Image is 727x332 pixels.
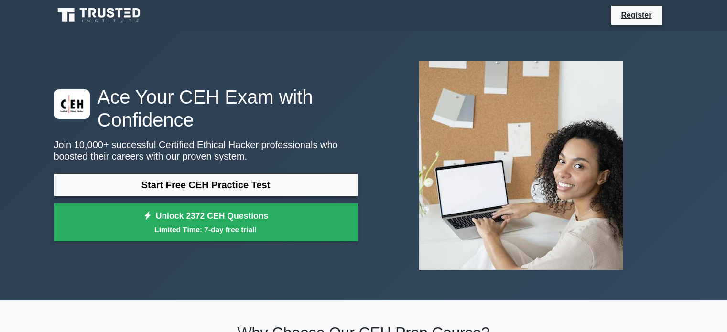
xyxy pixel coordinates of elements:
[615,9,657,21] a: Register
[54,86,358,131] h1: Ace Your CEH Exam with Confidence
[54,173,358,196] a: Start Free CEH Practice Test
[54,203,358,242] a: Unlock 2372 CEH QuestionsLimited Time: 7-day free trial!
[66,224,346,235] small: Limited Time: 7-day free trial!
[54,139,358,162] p: Join 10,000+ successful Certified Ethical Hacker professionals who boosted their careers with our...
